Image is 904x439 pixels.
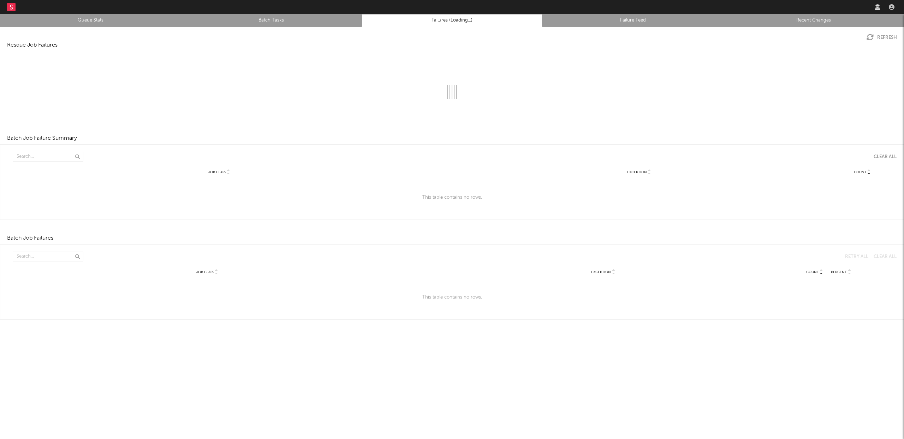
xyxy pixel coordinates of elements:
button: Clear All [868,254,897,259]
span: Exception [627,170,647,174]
div: Clear All [874,155,897,159]
div: Batch Job Failures [7,234,53,242]
a: Failures (Loading...) [365,16,539,25]
a: Queue Stats [4,16,177,25]
button: Clear All [868,155,897,159]
div: Batch Job Failure Summary [7,134,77,143]
span: Exception [591,270,611,274]
a: Batch Tasks [185,16,358,25]
a: Failure Feed [546,16,719,25]
div: This table contains no rows. [7,279,897,316]
span: Job Class [208,170,226,174]
div: Retry All [845,254,868,259]
span: Job Class [196,270,214,274]
div: This table contains no rows. [7,179,897,216]
input: Search... [13,152,83,162]
span: Count [854,170,867,174]
a: Recent Changes [727,16,900,25]
button: Refresh [867,34,897,41]
span: Percent [831,270,847,274]
input: Search... [13,252,83,261]
div: Clear All [874,254,897,259]
div: Resque Job Failures [7,41,58,49]
button: Retry All [840,254,868,259]
span: Count [806,270,819,274]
